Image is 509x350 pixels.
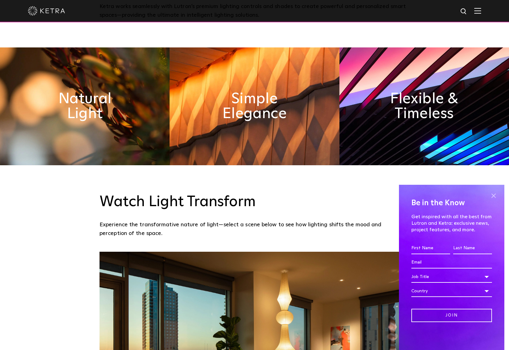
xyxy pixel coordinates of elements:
[411,271,492,283] div: Job Title
[42,91,127,121] h2: Natural Light
[339,47,509,165] img: flexible_timeless_ketra
[411,214,492,233] p: Get inspired with all the best from Lutron and Ketra: exclusive news, project features, and more.
[170,47,339,165] img: simple_elegance
[100,193,409,211] h3: Watch Light Transform
[411,285,492,297] div: Country
[382,91,467,121] h2: Flexible & Timeless
[212,91,297,121] h2: Simple Elegance
[411,257,492,268] input: Email
[411,242,450,254] input: First Name
[411,197,492,209] h4: Be in the Know
[453,242,492,254] input: Last Name
[460,8,468,16] img: search icon
[474,8,481,14] img: Hamburger%20Nav.svg
[28,6,65,16] img: ketra-logo-2019-white
[100,220,406,238] p: Experience the transformative nature of light—select a scene below to see how lighting shifts the...
[411,309,492,322] input: Join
